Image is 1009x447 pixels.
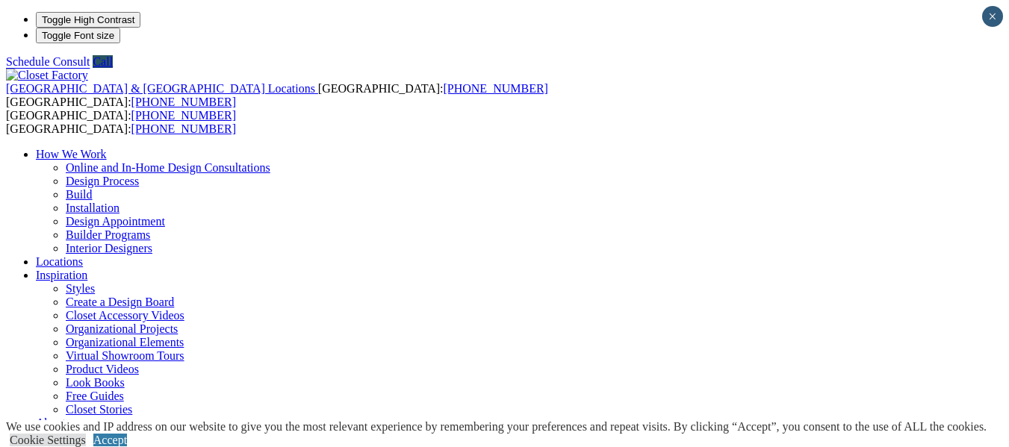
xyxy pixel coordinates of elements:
a: Online and In-Home Design Consultations [66,161,270,174]
a: Call [93,55,113,68]
a: Look Books [66,376,125,389]
div: We use cookies and IP address on our website to give you the most relevant experience by remember... [6,420,987,434]
a: Create a Design Board [66,296,174,308]
a: [GEOGRAPHIC_DATA] & [GEOGRAPHIC_DATA] Locations [6,82,318,95]
a: How We Work [36,148,107,160]
a: Free Guides [66,390,124,402]
a: About [36,416,66,429]
span: [GEOGRAPHIC_DATA] & [GEOGRAPHIC_DATA] Locations [6,82,315,95]
a: Product Videos [66,363,139,375]
a: [PHONE_NUMBER] [131,122,236,135]
a: Build [66,188,93,201]
img: Closet Factory [6,69,88,82]
a: Cookie Settings [10,434,86,446]
a: [PHONE_NUMBER] [131,109,236,122]
span: [GEOGRAPHIC_DATA]: [GEOGRAPHIC_DATA]: [6,82,548,108]
a: [PHONE_NUMBER] [131,96,236,108]
a: Design Appointment [66,215,165,228]
a: Closet Stories [66,403,132,416]
button: Toggle Font size [36,28,120,43]
a: Accept [93,434,127,446]
span: Toggle Font size [42,30,114,41]
button: Close [982,6,1003,27]
span: [GEOGRAPHIC_DATA]: [GEOGRAPHIC_DATA]: [6,109,236,135]
a: Inspiration [36,269,87,281]
a: Interior Designers [66,242,152,254]
a: Closet Accessory Videos [66,309,184,322]
a: [PHONE_NUMBER] [443,82,547,95]
button: Toggle High Contrast [36,12,140,28]
a: Builder Programs [66,228,150,241]
a: Organizational Elements [66,336,184,348]
a: Design Process [66,175,139,187]
a: Installation [66,201,119,214]
a: Organizational Projects [66,322,178,335]
span: Toggle High Contrast [42,14,134,25]
a: Styles [66,282,95,295]
a: Locations [36,255,83,268]
a: Virtual Showroom Tours [66,349,184,362]
a: Schedule Consult [6,55,90,68]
